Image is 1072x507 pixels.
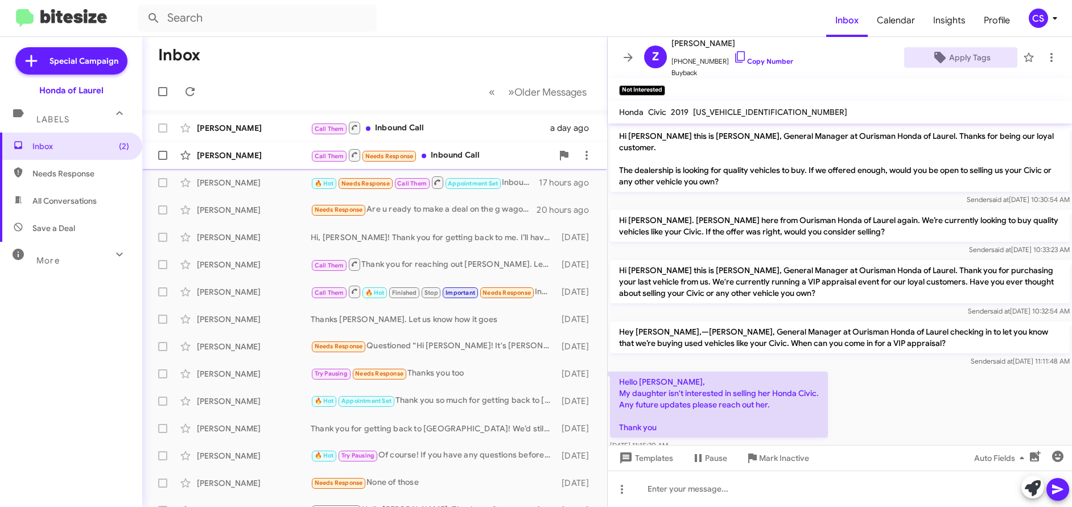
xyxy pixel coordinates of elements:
span: Sender [DATE] 10:32:54 AM [968,307,1070,315]
span: Sender [DATE] 10:33:23 AM [969,245,1070,254]
span: » [508,85,514,99]
a: Copy Number [733,57,793,65]
div: [DATE] [556,395,598,407]
button: Previous [482,80,502,104]
span: Sender [DATE] 11:11:48 AM [971,357,1070,365]
div: [DATE] [556,450,598,461]
p: Hi [PERSON_NAME] this is [PERSON_NAME], General Manager at Ourisman Honda of Laurel. Thank you fo... [610,260,1070,303]
button: Next [501,80,593,104]
button: Templates [608,448,682,468]
div: [PERSON_NAME] [197,259,311,270]
a: Profile [975,4,1019,37]
div: Honda of Laurel [39,85,104,96]
div: None of those [311,476,556,489]
div: CS [1029,9,1048,28]
span: (2) [119,141,129,152]
div: Thanks you too [311,367,556,380]
div: [DATE] [556,232,598,243]
span: Auto Fields [974,448,1029,468]
span: Civic [648,107,666,117]
div: Thanks [PERSON_NAME]. Let us know how it goes [311,314,556,325]
div: [DATE] [556,341,598,352]
span: Z [652,48,659,66]
div: Inbound Call [311,121,550,135]
div: [PERSON_NAME] [197,122,311,134]
span: Needs Response [315,343,363,350]
div: [PERSON_NAME] [197,368,311,380]
p: Hi [PERSON_NAME] this is [PERSON_NAME], General Manager at Ourisman Honda of Laurel. Thanks for b... [610,126,1070,192]
div: [PERSON_NAME] [197,341,311,352]
div: [DATE] [556,314,598,325]
span: [US_VEHICLE_IDENTIFICATION_NUMBER] [693,107,847,117]
span: Older Messages [514,86,587,98]
div: [PERSON_NAME] [197,150,311,161]
h1: Inbox [158,46,200,64]
a: Insights [924,4,975,37]
span: 🔥 Hot [315,397,334,405]
span: Call Them [315,125,344,133]
span: Special Campaign [50,55,118,67]
span: [DATE] 11:15:30 AM [610,441,668,450]
p: Hey [PERSON_NAME],—[PERSON_NAME], General Manager at Ourisman Honda of Laurel checking in to let ... [610,321,1070,353]
div: Of course! If you have any questions before then, feel free to reach out anytime. I’m more than h... [311,449,556,462]
div: Inbound Call [311,285,556,299]
div: [DATE] [556,259,598,270]
input: Search [138,5,377,32]
div: [PERSON_NAME] [197,450,311,461]
span: Pause [705,448,727,468]
span: said at [989,195,1009,204]
span: [PHONE_NUMBER] [671,50,793,67]
div: [PERSON_NAME] [197,177,311,188]
a: Special Campaign [15,47,127,75]
span: Save a Deal [32,222,75,234]
div: Hi, [PERSON_NAME]! Thank you for getting back to me. I’ll have my VIP coordinator [PERSON_NAME] r... [311,232,556,243]
small: Not Interested [619,85,665,96]
div: [PERSON_NAME] [197,477,311,489]
div: a day ago [550,122,598,134]
span: said at [990,307,1010,315]
span: More [36,255,60,266]
span: Try Pausing [341,452,374,459]
span: [PERSON_NAME] [671,36,793,50]
span: Honda [619,107,644,117]
span: Needs Response [341,180,390,187]
span: Call Them [315,262,344,269]
span: 🔥 Hot [365,289,385,296]
p: Hi [PERSON_NAME]. [PERSON_NAME] here from Ourisman Honda of Laurel again. We’re currently looking... [610,210,1070,242]
div: Questioned “Hi [PERSON_NAME]! It's [PERSON_NAME] at Ourisman Honda of Laurel. I wanted to check i... [311,340,556,353]
span: Appointment Set [341,397,391,405]
span: Needs Response [32,168,129,179]
span: Appointment Set [448,180,498,187]
span: Stop [424,289,438,296]
span: Needs Response [365,152,414,160]
span: Needs Response [483,289,531,296]
span: Calendar [868,4,924,37]
span: « [489,85,495,99]
span: Apply Tags [949,47,991,68]
div: [PERSON_NAME] [197,395,311,407]
p: Hello [PERSON_NAME], My daughter isn't interested in selling her Honda Civic. Any future updates ... [610,372,828,438]
span: Try Pausing [315,370,348,377]
span: Needs Response [315,479,363,487]
span: Sender [DATE] 10:30:54 AM [967,195,1070,204]
div: Are u ready to make a deal on the g wagon yet? Serious buyer [311,203,537,216]
div: 20 hours ago [537,204,598,216]
span: Call Them [315,289,344,296]
div: [PERSON_NAME] [197,232,311,243]
div: [DATE] [556,286,598,298]
div: [DATE] [556,423,598,434]
span: Labels [36,114,69,125]
span: Inbox [32,141,129,152]
span: said at [991,245,1011,254]
div: 17 hours ago [539,177,598,188]
span: Mark Inactive [759,448,809,468]
span: said at [993,357,1013,365]
div: [PERSON_NAME] [197,423,311,434]
a: Inbox [826,4,868,37]
div: Inbound Call [311,148,553,162]
span: All Conversations [32,195,97,207]
span: Call Them [397,180,427,187]
span: 🔥 Hot [315,452,334,459]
